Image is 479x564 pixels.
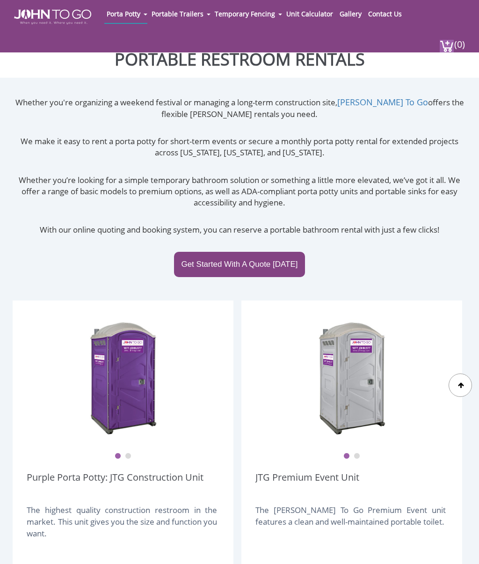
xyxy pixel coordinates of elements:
[104,5,143,23] a: Porta Potty
[343,453,350,460] button: 1 of 2
[255,471,359,497] a: JTG Premium Event Unit
[9,96,469,120] p: Whether you're organizing a weekend festival or managing a long-term construction site, offers th...
[14,9,91,24] img: JOHN to go
[115,453,121,460] button: 1 of 2
[255,504,446,549] div: The [PERSON_NAME] To Go Premium Event unit features a clean and well-maintained portable toilet.
[454,30,465,51] span: (0)
[442,527,479,564] button: Live Chat
[9,224,469,235] p: With our online quoting and booking system, you can reserve a portable bathroom rental with just ...
[212,5,277,23] a: Temporary Fencing
[366,5,404,23] a: Contact Us
[27,471,203,497] a: Purple Porta Potty: JTG Construction Unit
[284,5,335,23] a: Unit Calculator
[440,40,454,52] img: cart a
[354,453,360,460] button: 2 of 2
[174,252,305,277] a: Get Started With A Quote [DATE]
[27,504,217,549] div: The highest quality construction restroom in the market. This unit gives you the size and functio...
[337,5,364,23] a: Gallery
[125,453,131,460] button: 2 of 2
[149,5,206,23] a: Portable Trailers
[9,175,469,209] p: Whether you’re looking for a simple temporary bathroom solution or something a little more elevat...
[9,136,469,159] p: We make it easy to rent a porta potty for short-term events or secure a monthly porta potty renta...
[337,96,428,108] a: [PERSON_NAME] To Go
